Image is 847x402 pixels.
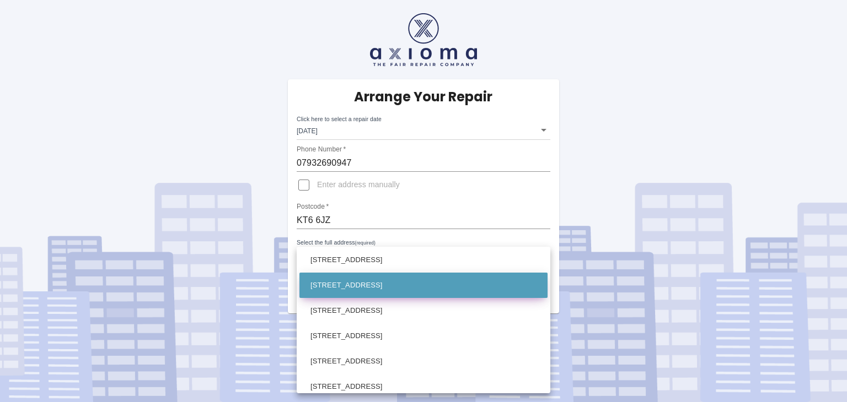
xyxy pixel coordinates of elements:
[299,374,548,399] li: [STREET_ADDRESS]
[299,298,548,323] li: [STREET_ADDRESS]
[299,349,548,374] li: [STREET_ADDRESS]
[299,273,548,298] li: [STREET_ADDRESS]
[299,323,548,349] li: [STREET_ADDRESS]
[299,247,548,273] li: [STREET_ADDRESS]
